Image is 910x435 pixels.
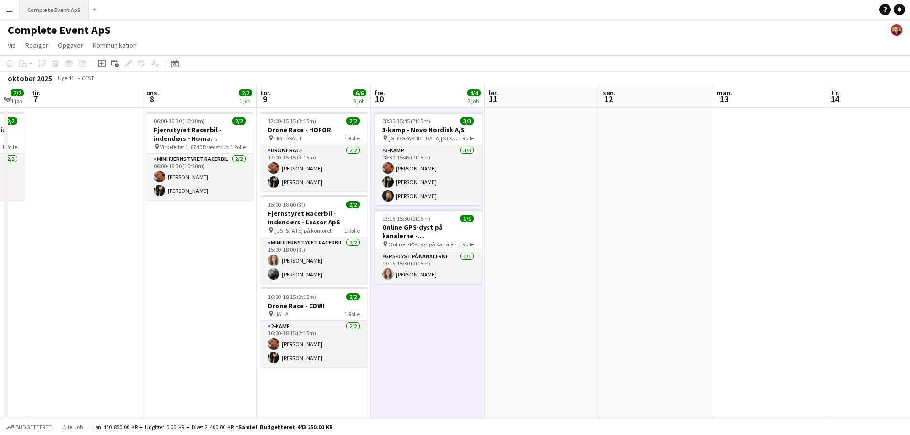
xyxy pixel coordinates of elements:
[20,0,89,19] button: Complete Event ApS
[346,293,360,300] span: 2/2
[260,195,367,284] app-job-card: 15:00-18:00 (3t)2/2Fjernstyret Racerbil - indendørs - Lessor ApS [US_STATE] på kontoret1 RolleMin...
[54,74,78,82] span: Uge 41
[373,94,385,105] span: 10
[145,94,159,105] span: 8
[353,89,366,96] span: 6/6
[260,301,367,310] h3: Drone Race - COWI
[11,89,24,96] span: 2/2
[5,422,53,433] button: Budgetteret
[460,117,474,125] span: 3/3
[468,97,480,105] div: 2 job
[891,24,902,36] app-user-avatar: Christian Brøckner
[274,310,289,318] span: HAL A
[375,126,482,134] h3: 3-kamp - Novo Nordisk A/S
[8,23,111,37] h1: Complete Event ApS
[260,321,367,367] app-card-role: 2-kamp2/216:00-18:15 (2t15m)[PERSON_NAME][PERSON_NAME]
[239,97,252,105] div: 1 job
[260,145,367,191] app-card-role: Drone Race2/212:00-15:15 (3t15m)[PERSON_NAME][PERSON_NAME]
[375,112,482,205] app-job-card: 08:30-15:45 (7t15m)3/33-kamp - Novo Nordisk A/S [GEOGRAPHIC_DATA][STREET_ADDRESS][GEOGRAPHIC_DATA...
[601,94,616,105] span: 12
[459,135,474,142] span: 1 Rolle
[268,201,305,208] span: 15:00-18:00 (3t)
[346,117,360,125] span: 2/2
[8,74,52,83] div: oktober 2025
[15,424,52,431] span: Budgetteret
[831,88,840,97] span: tir.
[160,143,228,150] span: Virkefeltet 1, 8740 Brædstrup
[11,97,23,105] div: 1 job
[830,94,840,105] span: 14
[82,74,94,82] div: CEST
[274,135,302,142] span: HOLDSAL 1
[146,88,159,97] span: ons.
[230,143,246,150] span: 1 Rolle
[146,112,253,200] app-job-card: 06:00-16:30 (10t30m)2/2Fjernstyret Racerbil - indendørs - Norna Playgrounds A/S Virkefeltet 1, 87...
[260,287,367,367] app-job-card: 16:00-18:15 (2t15m)2/2Drone Race - COWI HAL A1 Rolle2-kamp2/216:00-18:15 (2t15m)[PERSON_NAME][PER...
[260,88,271,97] span: tor.
[146,154,253,200] app-card-role: Mini Fjernstyret Racerbil2/206:00-16:30 (10t30m)[PERSON_NAME][PERSON_NAME]
[344,310,360,318] span: 1 Rolle
[268,293,316,300] span: 16:00-18:15 (2t15m)
[353,97,366,105] div: 3 job
[4,117,17,125] span: 2/2
[375,251,482,284] app-card-role: GPS-dyst på kanalerne1/113:15-15:30 (2t15m)[PERSON_NAME]
[460,215,474,222] span: 1/1
[388,241,459,248] span: Online GPS-dyst på kanalerne
[467,89,481,96] span: 4/4
[375,223,482,240] h3: Online GPS-dyst på kanalerne - Udenrigsministeriet
[375,145,482,205] app-card-role: 3-kamp3/308:30-15:45 (7t15m)[PERSON_NAME][PERSON_NAME][PERSON_NAME]
[260,112,367,191] app-job-card: 12:00-15:15 (3t15m)2/2Drone Race - HOFOR HOLDSAL 11 RolleDrone Race2/212:00-15:15 (3t15m)[PERSON_...
[58,41,83,50] span: Opgaver
[32,88,41,97] span: tir.
[717,88,732,97] span: man.
[375,88,385,97] span: fre.
[388,135,459,142] span: [GEOGRAPHIC_DATA][STREET_ADDRESS][GEOGRAPHIC_DATA]
[487,94,498,105] span: 11
[382,215,430,222] span: 13:15-15:30 (2t15m)
[93,41,137,50] span: Kommunikation
[716,94,732,105] span: 13
[260,237,367,284] app-card-role: Mini Fjernstyret Racerbil2/215:00-18:00 (3t)[PERSON_NAME][PERSON_NAME]
[2,143,17,150] span: 1 Rolle
[344,227,360,234] span: 1 Rolle
[232,117,246,125] span: 2/2
[154,117,205,125] span: 06:00-16:30 (10t30m)
[268,117,316,125] span: 12:00-15:15 (3t15m)
[260,126,367,134] h3: Drone Race - HOFOR
[459,241,474,248] span: 1 Rolle
[382,117,430,125] span: 08:30-15:45 (7t15m)
[61,424,84,431] span: Alle job
[89,39,140,52] a: Kommunikation
[8,41,16,50] span: Vis
[54,39,87,52] a: Opgaver
[31,94,41,105] span: 7
[25,41,48,50] span: Rediger
[260,209,367,226] h3: Fjernstyret Racerbil - indendørs - Lessor ApS
[346,201,360,208] span: 2/2
[21,39,52,52] a: Rediger
[259,94,271,105] span: 9
[146,126,253,143] h3: Fjernstyret Racerbil - indendørs - Norna Playgrounds A/S
[489,88,498,97] span: lør.
[375,209,482,284] app-job-card: 13:15-15:30 (2t15m)1/1Online GPS-dyst på kanalerne - Udenrigsministeriet Online GPS-dyst på kanal...
[603,88,616,97] span: søn.
[274,227,332,234] span: [US_STATE] på kontoret
[239,89,252,96] span: 2/2
[92,424,332,431] div: Løn 440 850.00 KR + Udgifter 0.00 KR + Diæt 2 400.00 KR =
[238,424,332,431] span: Samlet budgetteret 443 250.00 KR
[4,39,20,52] a: Vis
[344,135,360,142] span: 1 Rolle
